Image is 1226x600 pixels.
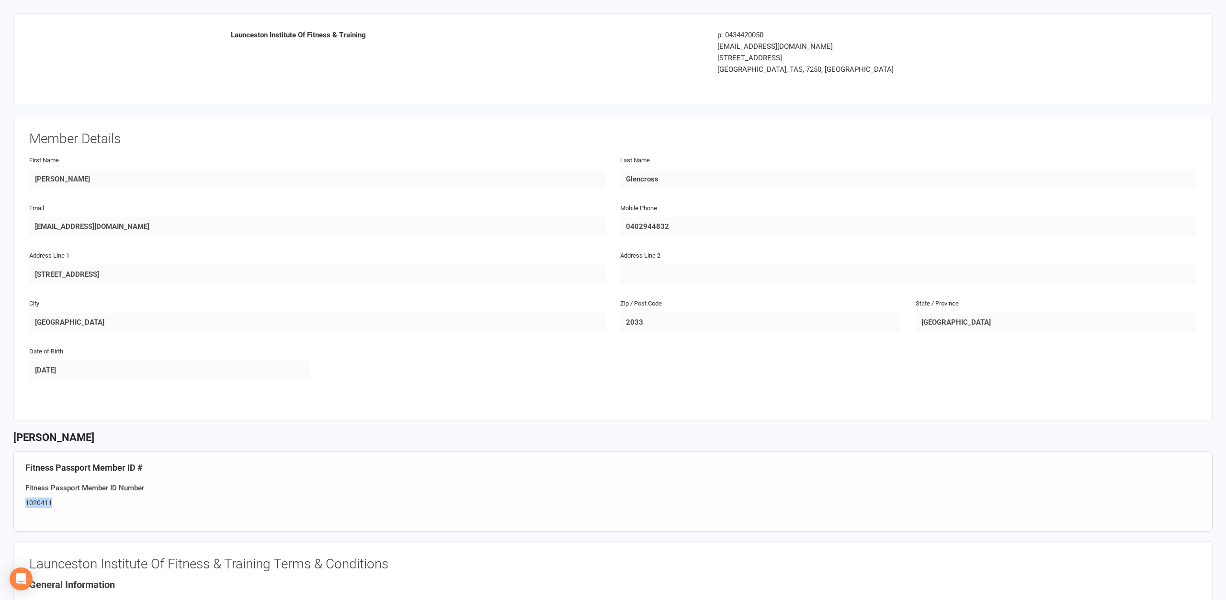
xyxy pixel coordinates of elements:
[29,156,59,166] label: First Name
[717,52,1092,64] div: [STREET_ADDRESS]
[25,498,1201,508] div: 1020411
[620,251,660,261] label: Address Line 2
[13,432,1213,443] h3: [PERSON_NAME]
[29,204,44,214] label: Email
[25,463,1201,473] h4: Fitness Passport Member ID #
[25,482,1201,494] div: Fitness Passport Member ID Number
[29,579,1197,590] h4: General Information
[29,347,63,357] label: Date of Birth
[620,299,662,309] label: Zip / Post Code
[620,156,650,166] label: Last Name
[29,132,1197,147] h3: Member Details
[231,31,366,39] strong: Launceston Institute Of Fitness & Training
[717,41,1092,52] div: [EMAIL_ADDRESS][DOMAIN_NAME]
[916,299,959,309] label: State / Province
[717,64,1092,75] div: [GEOGRAPHIC_DATA], TAS, 7250, [GEOGRAPHIC_DATA]
[29,251,69,261] label: Address Line 1
[620,204,657,214] label: Mobile Phone
[10,567,33,590] div: Open Intercom Messenger
[717,29,1092,41] div: p: 0434420050
[29,299,39,309] label: City
[29,557,1197,572] h3: Launceston Institute Of Fitness & Training Terms & Conditions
